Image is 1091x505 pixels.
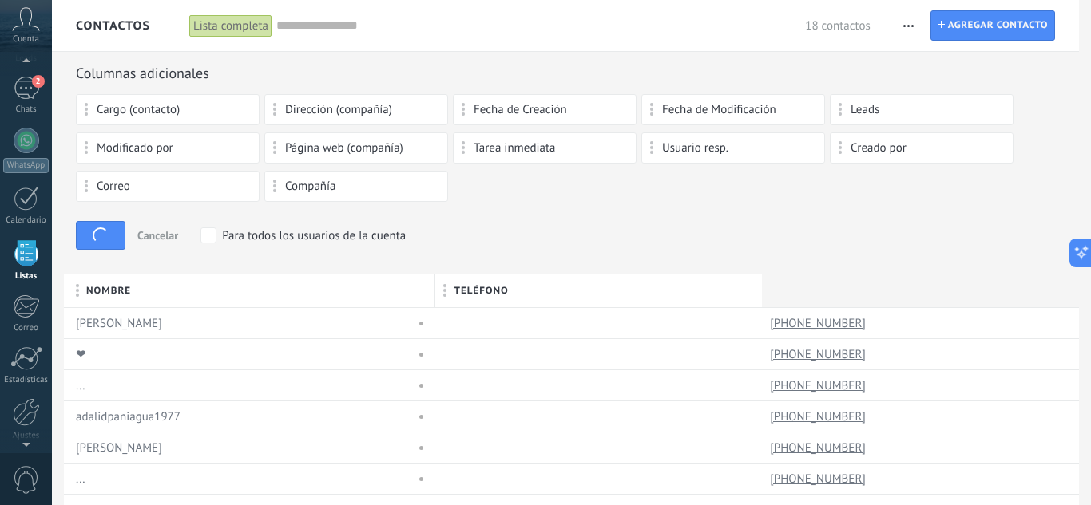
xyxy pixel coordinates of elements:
div: Estadísticas [3,375,50,385]
div: Lista completa [189,14,272,37]
span: Fecha de Modificación [662,105,776,116]
a: [PERSON_NAME] [76,316,162,331]
a: adalidpaniagua1977 [76,409,181,424]
a: ❤ [76,347,86,362]
span: Fecha de Creación [474,105,567,116]
span: Leads [851,105,879,116]
div: Columnas adicionales [76,64,1067,82]
a: [PHONE_NUMBER] [770,378,869,393]
button: Cancelar [131,223,184,247]
span: Cargo (contacto) [97,105,180,116]
div: Correo [3,323,50,333]
a: ... [76,378,85,393]
a: [PHONE_NUMBER] [770,347,869,361]
a: [PHONE_NUMBER] [770,440,869,455]
span: Nombre [86,283,131,298]
span: 2 [32,75,45,88]
a: [PERSON_NAME] [76,440,162,456]
span: Contactos [76,18,150,34]
span: Teléfono [454,283,508,298]
button: Más [897,10,920,41]
a: Agregar contacto [930,10,1055,41]
span: Tarea inmediata [474,143,555,154]
div: WhatsApp [3,158,49,173]
a: [PHONE_NUMBER] [770,316,869,330]
div: Listas [3,271,50,282]
span: Cuenta [13,34,39,45]
span: Modificado por [97,143,173,154]
div: Chats [3,105,50,115]
a: ... [76,471,85,487]
div: Calendario [3,215,50,226]
span: Correo [97,181,130,192]
span: 18 contactos [805,18,871,34]
span: Creado por [851,143,907,154]
a: [PHONE_NUMBER] [770,471,869,486]
span: Compañía [285,181,335,192]
a: [PHONE_NUMBER] [770,409,869,424]
span: Dirección (compañía) [285,105,392,116]
span: Usuario resp. [662,143,728,154]
div: Para todos los usuarios de la cuenta [222,228,406,244]
span: Página web (compañía) [285,143,403,154]
span: Agregar contacto [948,11,1048,40]
span: Cancelar [137,228,178,243]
